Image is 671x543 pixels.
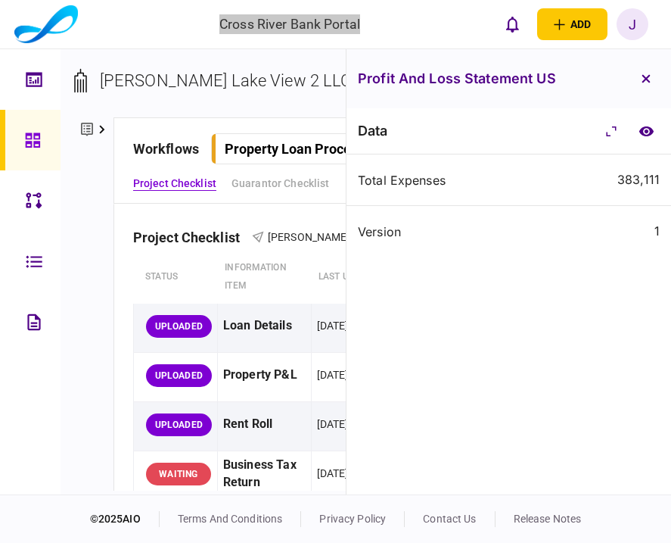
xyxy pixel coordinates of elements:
[358,123,388,139] div: data
[358,174,503,186] div: Total Expenses
[654,224,660,239] div: 1
[100,68,487,93] div: [PERSON_NAME] Lake View 2 LLC - Business identity
[317,466,349,481] div: [DATE]
[617,8,648,40] button: J
[146,315,212,338] div: UPLOADED
[133,229,252,245] div: Project Checklist
[146,364,212,387] div: UPLOADED
[317,417,349,432] div: [DATE]
[133,176,216,192] a: Project Checklist
[133,251,217,304] th: status
[219,14,360,34] div: Cross River Bank Portal
[496,8,528,40] button: open notifications list
[514,513,582,525] a: release notes
[14,5,78,43] img: client company logo
[211,133,514,164] button: Property Loan Process
[598,117,625,145] button: Collapse/Expand All
[146,463,211,485] div: WAITING
[225,141,365,157] div: Property Loan Process
[178,513,283,525] a: terms and conditions
[223,407,306,442] div: Rent Roll
[317,318,349,333] div: [DATE]
[632,117,660,145] a: compare to document
[317,367,349,382] div: [DATE]
[231,176,330,192] a: Guarantor Checklist
[223,309,306,343] div: Loan Details
[311,251,394,304] th: last update
[423,513,476,525] a: contact us
[537,8,607,40] button: open adding identity options
[133,139,199,159] div: workflows
[358,72,556,86] h3: Profit and Loss Statement US
[146,413,212,436] div: UPLOADED
[90,511,160,527] div: © 2025 AIO
[319,513,386,525] a: privacy policy
[223,358,306,392] div: Property P&L
[358,226,503,238] div: version
[223,457,306,492] div: Business Tax Return
[217,251,311,304] th: Information item
[617,173,660,187] div: 383,111
[268,231,350,243] span: [PERSON_NAME]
